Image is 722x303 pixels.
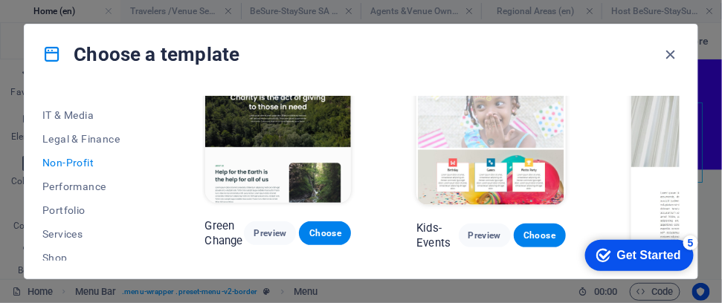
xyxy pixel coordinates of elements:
span: Choose [311,227,339,239]
span: Performance [42,180,140,192]
button: Legal & Finance [42,127,140,151]
button: Preview [459,224,511,247]
div: Get Started [44,16,108,30]
button: Performance [42,175,140,198]
span: Services [42,228,140,240]
button: Preview [244,221,296,245]
span: Portfolio [42,204,140,216]
span: Shop [42,252,140,264]
span: Legal & Finance [42,133,140,145]
span: Preview [256,227,284,239]
button: Services [42,222,140,246]
p: Kids-Events [416,221,458,250]
span: Choose [526,229,554,241]
div: 5 [110,3,125,18]
h4: Choose a template [42,42,239,66]
img: Kids-Events [416,68,565,205]
div: Get Started 5 items remaining, 0% complete [12,7,120,39]
span: Non-Profit [42,157,140,169]
img: Green Change [205,68,352,203]
span: Preview [471,229,499,241]
button: Portfolio [42,198,140,222]
button: Non-Profit [42,151,140,175]
button: Choose [514,224,566,247]
span: IT & Media [42,109,140,121]
p: Green Change [205,218,245,248]
button: IT & Media [42,103,140,127]
button: Shop [42,246,140,270]
button: Choose [299,221,351,245]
